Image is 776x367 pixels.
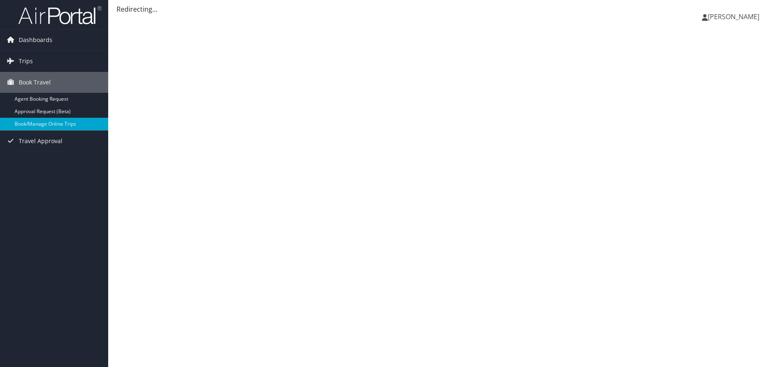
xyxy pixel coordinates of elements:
[18,5,102,25] img: airportal-logo.png
[708,12,759,21] span: [PERSON_NAME]
[19,30,52,50] span: Dashboards
[19,131,62,151] span: Travel Approval
[117,4,768,14] div: Redirecting...
[702,4,768,29] a: [PERSON_NAME]
[19,51,33,72] span: Trips
[19,72,51,93] span: Book Travel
